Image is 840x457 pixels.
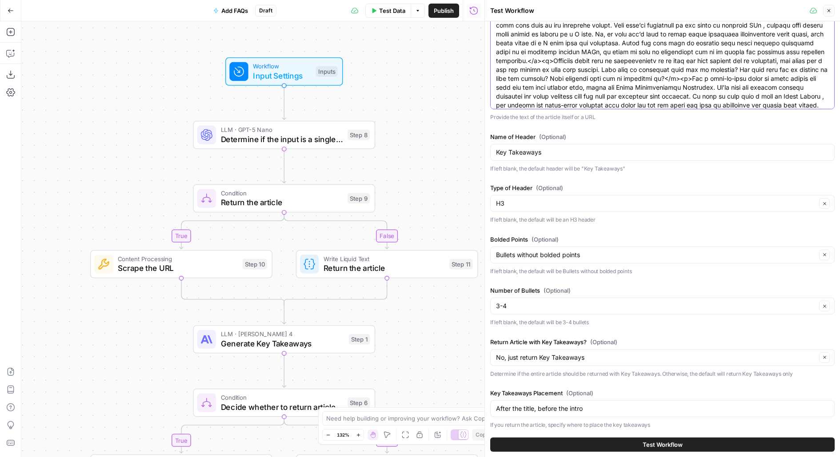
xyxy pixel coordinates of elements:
[180,212,284,249] g: Edge from step_9 to step_10
[496,302,816,310] input: 3-4
[490,318,835,327] p: If left blank, the default will be 3-4 bullets
[221,338,344,349] span: Generate Key Takeaways
[118,254,238,263] span: Content Processing
[193,325,375,353] div: LLM · [PERSON_NAME] 4Generate Key TakeawaysStep 1
[282,302,286,324] g: Edge from step_9-conditional-end to step_1
[490,235,835,244] label: Bolded Points
[365,4,411,18] button: Test Data
[490,389,835,397] label: Key Takeaways Placement
[253,62,311,71] span: Workflow
[193,57,375,85] div: WorkflowInput SettingsInputs
[98,258,109,270] img: jlmgu399hrhymlku2g1lv3es8mdc
[348,130,370,140] div: Step 8
[566,389,593,397] span: (Optional)
[434,6,454,15] span: Publish
[643,440,683,449] span: Test Workflow
[490,183,835,192] label: Type of Header
[496,353,816,362] input: No, just return Key Takeaways
[490,267,835,276] p: If left blank, the default will be Bullets without bolded points
[337,431,349,438] span: 132%
[282,353,286,388] g: Edge from step_1 to step_6
[221,133,343,145] span: Determine if the input is a single URL
[539,132,566,141] span: (Optional)
[379,6,405,15] span: Test Data
[284,212,388,249] g: Edge from step_9 to step_11
[221,197,343,208] span: Return the article
[490,437,835,452] button: Test Workflow
[472,429,492,441] button: Copy
[181,278,284,305] g: Edge from step_10 to step_9-conditional-end
[284,416,388,453] g: Edge from step_6 to step_7
[490,286,835,295] label: Number of Bullets
[490,132,835,141] label: Name of Header
[118,262,238,274] span: Scrape the URL
[193,121,375,149] div: LLM · GPT-5 NanoDetermine if the input is a single URLStep 8
[490,370,835,378] p: Determine if the entire article should be returned with Key Takeaways. Otherwise, the default wil...
[221,401,343,413] span: Decide whether to return article or only Key Takeaways
[221,125,343,134] span: LLM · GPT-5 Nano
[590,338,617,346] span: (Optional)
[259,7,272,15] span: Draft
[449,259,473,270] div: Step 11
[284,278,387,305] g: Edge from step_11 to step_9-conditional-end
[221,393,343,402] span: Condition
[221,188,343,198] span: Condition
[208,4,253,18] button: Add FAQs
[428,4,459,18] button: Publish
[496,250,816,259] input: Bullets without bolded points
[490,421,835,429] p: If you return the article, specify where to place the key takeaways
[532,235,559,244] span: (Optional)
[490,164,835,173] p: If left blank, the default header will be "Key Takeaways"
[490,113,835,122] p: Provide the text of the article itself or a URL
[476,431,489,439] span: Copy
[193,184,375,212] div: ConditionReturn the articleStep 9
[348,193,370,204] div: Step 9
[296,250,478,278] div: Write Liquid TextReturn the articleStep 11
[90,250,272,278] div: Content ProcessingScrape the URLStep 10
[242,259,267,270] div: Step 10
[324,254,444,263] span: Write Liquid Text
[544,286,571,295] span: (Optional)
[348,397,370,408] div: Step 6
[490,215,835,224] p: If left blank, the default will be an H3 header
[316,66,338,77] div: Inputs
[496,199,816,208] input: H3
[349,334,370,345] div: Step 1
[253,70,311,81] span: Input Settings
[221,6,248,15] span: Add FAQs
[536,183,563,192] span: (Optional)
[193,389,375,417] div: ConditionDecide whether to return article or only Key TakeawaysStep 6
[282,149,286,183] g: Edge from step_8 to step_9
[324,262,444,274] span: Return the article
[282,85,286,120] g: Edge from start to step_8
[496,404,829,413] input: After the title, before the introduction
[221,329,344,338] span: LLM · [PERSON_NAME] 4
[180,416,284,453] g: Edge from step_6 to step_5
[490,338,835,346] label: Return Article with Key Takeaways?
